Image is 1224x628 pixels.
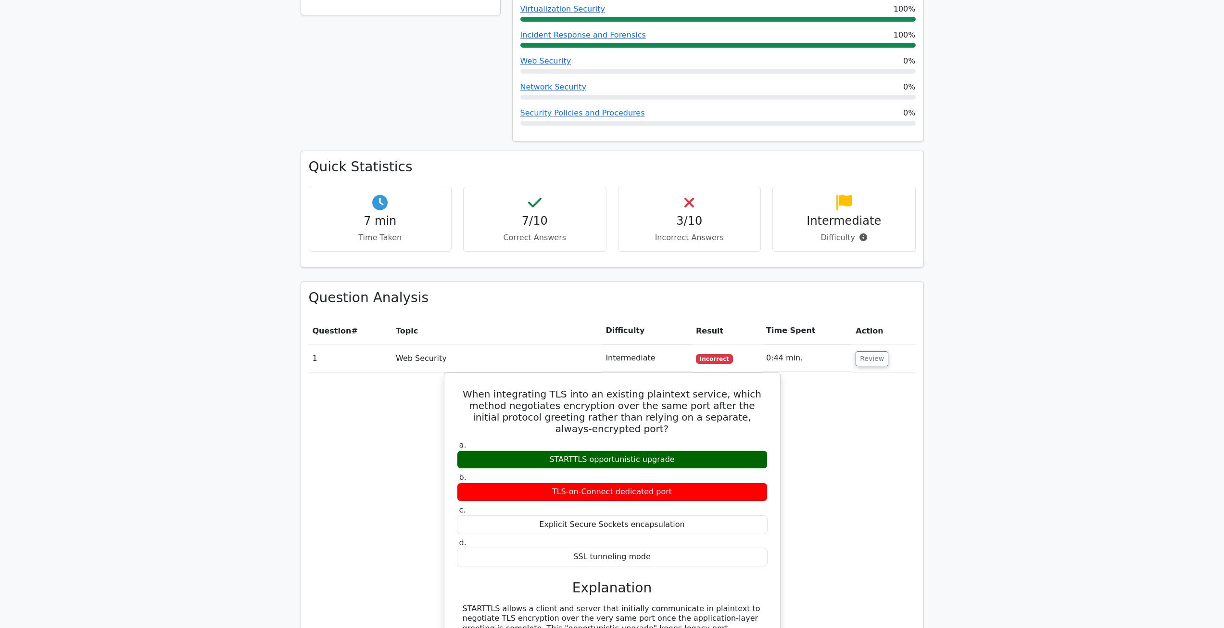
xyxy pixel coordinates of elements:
[463,580,762,596] h3: Explanation
[762,317,852,345] th: Time Spent
[903,81,915,93] span: 0%
[392,345,602,372] td: Web Security
[309,345,392,372] td: 1
[903,55,915,67] span: 0%
[626,232,753,244] p: Incorrect Answers
[317,232,444,244] p: Time Taken
[309,159,916,175] h3: Quick Statistics
[696,354,733,364] span: Incorrect
[457,450,768,469] div: STARTTLS opportunistic upgrade
[457,483,768,501] div: TLS-on-Connect dedicated port
[471,214,598,228] h4: 7/10
[471,232,598,244] p: Correct Answers
[392,317,602,345] th: Topic
[520,4,605,13] a: Virtualization Security
[894,29,916,41] span: 100%
[602,317,692,345] th: Difficulty
[459,505,466,514] span: c.
[457,515,768,534] div: Explicit Secure Sockets encapsulation
[459,538,467,547] span: d.
[781,214,908,228] h4: Intermediate
[602,345,692,372] td: Intermediate
[317,214,444,228] h4: 7 min
[520,56,571,65] a: Web Security
[781,232,908,244] p: Difficulty
[856,351,888,366] button: Review
[459,440,467,449] span: a.
[852,317,915,345] th: Action
[309,317,392,345] th: #
[520,108,645,117] a: Security Policies and Procedures
[520,82,587,91] a: Network Security
[894,3,916,15] span: 100%
[762,345,852,372] td: 0:44 min.
[692,317,762,345] th: Result
[626,214,753,228] h4: 3/10
[903,107,915,119] span: 0%
[520,30,646,39] a: Incident Response and Forensics
[313,326,352,335] span: Question
[457,548,768,566] div: SSL tunneling mode
[456,388,769,435] h5: When integrating TLS into an existing plaintext service, which method negotiates encryption over ...
[309,290,916,306] h3: Question Analysis
[459,473,467,482] span: b.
